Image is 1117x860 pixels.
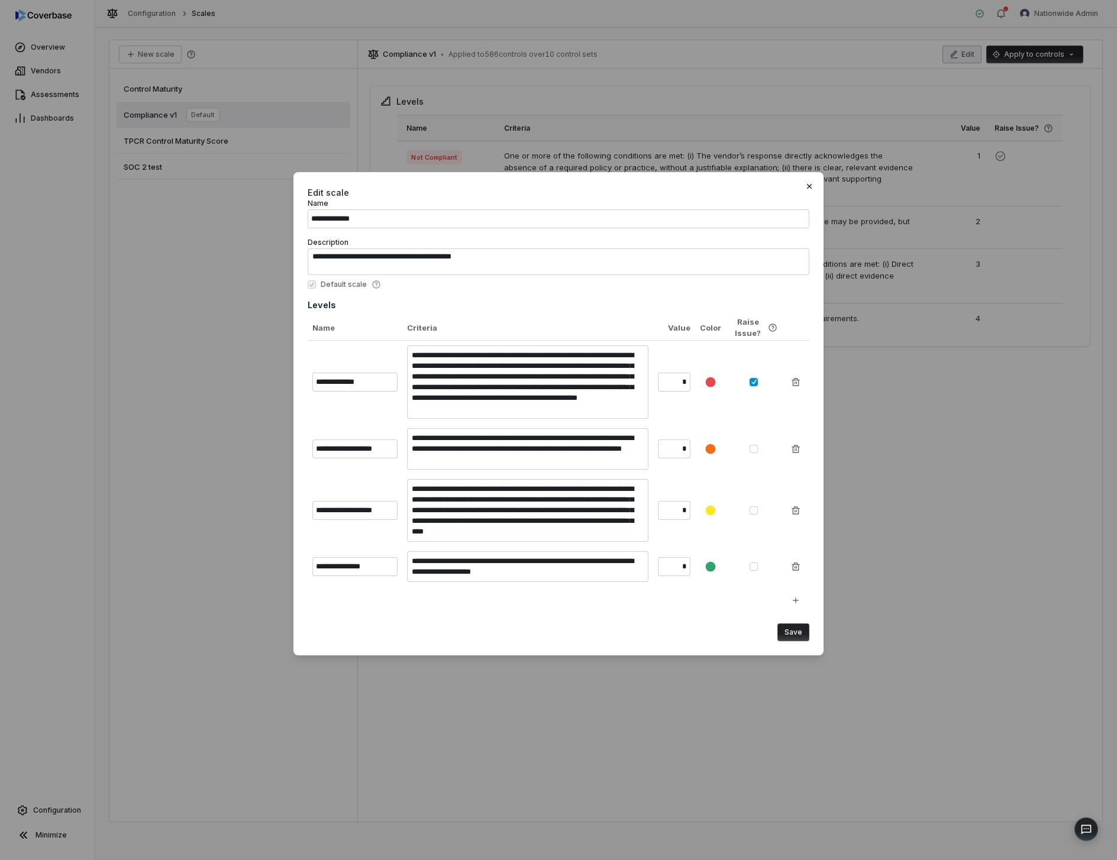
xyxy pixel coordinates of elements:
[321,280,381,289] label: Default scale
[695,316,726,341] th: Color
[308,238,809,275] label: Description
[653,316,695,341] th: Value
[726,316,782,340] th: Raise Issue?
[777,623,809,641] button: Save
[308,187,349,198] span: Edit scale
[402,316,653,341] th: Criteria
[308,209,809,228] input: Name
[308,248,809,275] textarea: Description
[308,199,809,228] label: Name
[308,316,402,341] th: Name
[308,299,809,311] div: Levels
